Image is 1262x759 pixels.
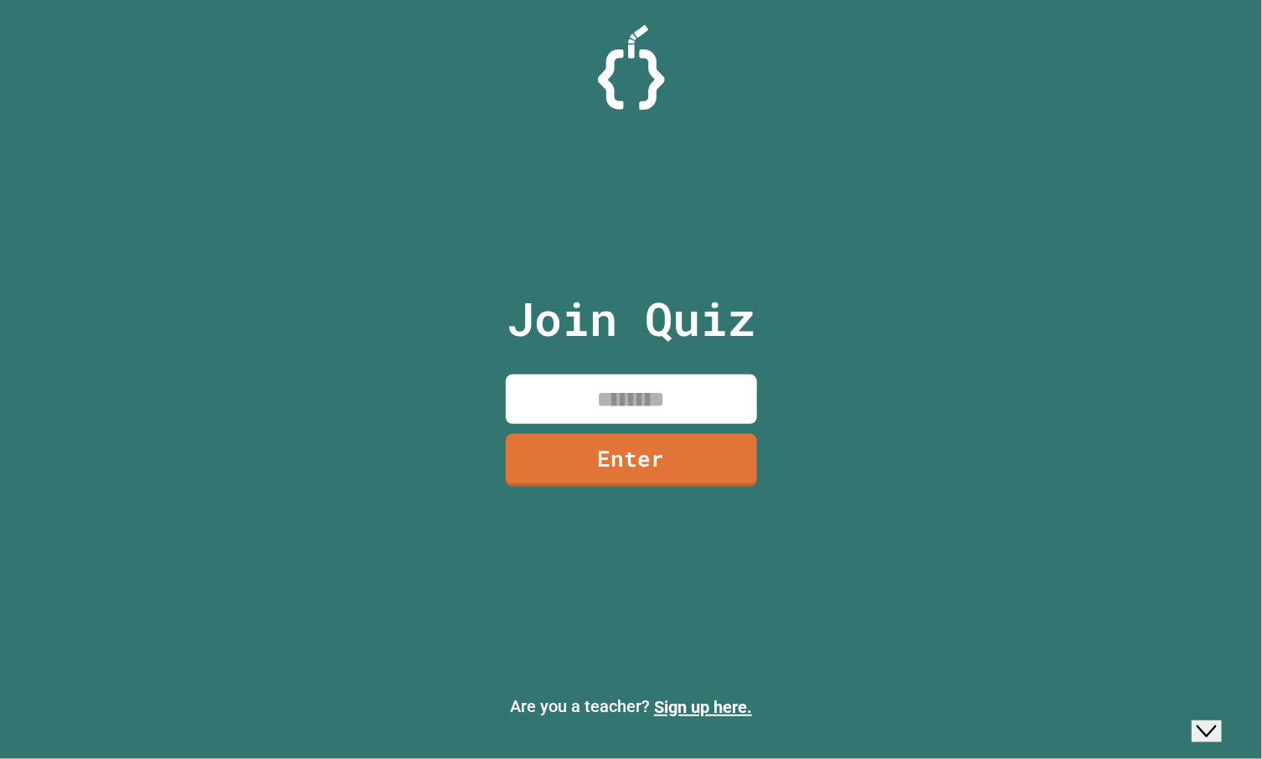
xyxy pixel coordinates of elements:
[827,696,1245,734] iframe: chat widget
[506,434,757,487] a: Enter
[1192,692,1245,742] iframe: chat widget
[827,258,1245,677] iframe: chat widget
[507,284,755,354] p: Join Quiz
[598,25,665,110] img: Logo.svg
[13,694,1249,720] p: Are you a teacher?
[654,698,752,718] a: Sign up here.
